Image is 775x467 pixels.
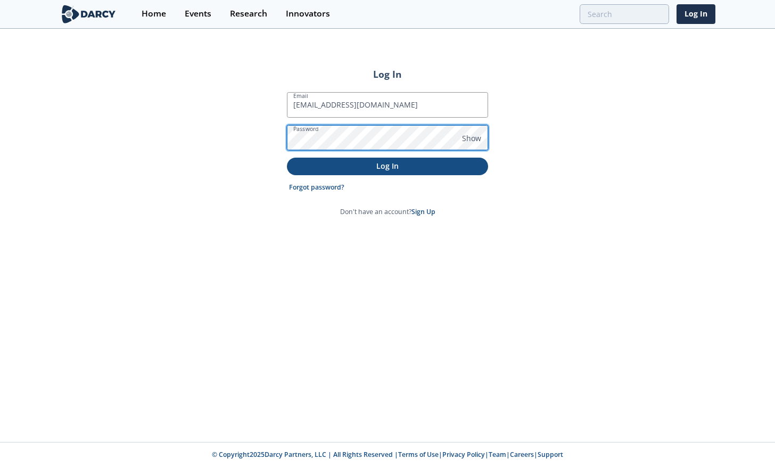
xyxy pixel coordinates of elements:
div: Innovators [286,10,330,18]
span: Show [462,133,481,144]
div: Research [230,10,267,18]
label: Password [293,125,319,133]
p: © Copyright 2025 Darcy Partners, LLC | All Rights Reserved | | | | | [19,450,756,460]
a: Forgot password? [289,183,344,192]
div: Events [185,10,211,18]
p: Don't have an account? [340,207,435,217]
button: Log In [287,158,488,175]
a: Team [489,450,506,459]
a: Careers [510,450,534,459]
input: Advanced Search [580,4,669,24]
p: Log In [294,160,481,171]
label: Email [293,92,308,100]
h2: Log In [287,67,488,81]
img: logo-wide.svg [60,5,118,23]
a: Support [538,450,563,459]
a: Privacy Policy [442,450,485,459]
a: Log In [677,4,715,24]
div: Home [142,10,166,18]
a: Terms of Use [398,450,439,459]
a: Sign Up [411,207,435,216]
